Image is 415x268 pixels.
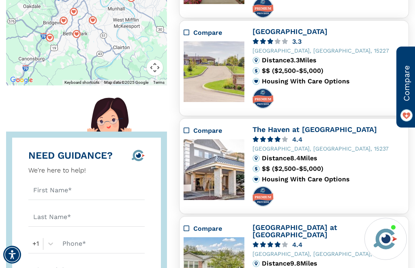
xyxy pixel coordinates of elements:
[252,186,274,206] img: premium-profile-badge.svg
[252,125,377,134] a: The Haven at [GEOGRAPHIC_DATA]
[70,8,78,16] div: Popover trigger
[28,166,113,175] div: We're here to help!
[58,235,145,253] input: Phone*
[252,260,260,267] img: distance.svg
[252,146,404,151] div: [GEOGRAPHIC_DATA], [GEOGRAPHIC_DATA], 15237
[262,67,404,74] div: $$ ($2,500-$5,000)
[89,16,97,24] img: search-map-marker.svg
[252,176,260,183] img: primary.svg
[252,242,404,248] a: 4.4
[3,246,21,264] div: Accessibility Menu
[46,34,54,42] div: Popover trigger
[8,75,35,85] img: Google
[28,181,145,200] input: First Name*
[252,48,404,53] div: [GEOGRAPHIC_DATA], [GEOGRAPHIC_DATA], 15227
[70,8,78,16] img: search-map-marker.svg
[89,16,97,24] div: Popover trigger
[193,28,244,38] div: Compare
[252,165,260,172] img: cost.svg
[252,27,327,36] a: [GEOGRAPHIC_DATA]
[252,78,260,85] img: primary.svg
[262,260,404,267] div: Distance 9.8 Miles
[73,30,81,38] img: search-map-marker.svg
[292,242,302,248] div: 4.4
[184,224,244,234] div: Compare
[153,80,165,85] a: Terms
[252,67,260,74] img: cost.svg
[252,251,404,257] div: [GEOGRAPHIC_DATA], [GEOGRAPHIC_DATA], 15221
[252,155,260,162] img: distance.svg
[252,136,404,143] a: 4.4
[28,208,145,227] input: Last Name*
[372,225,399,253] img: avatar
[60,17,68,25] img: search-map-marker.svg
[193,224,244,234] div: Compare
[64,80,99,85] button: Keyboard shortcuts
[292,38,302,45] div: 3.3
[252,57,260,64] img: distance.svg
[193,126,244,136] div: Compare
[60,17,68,25] div: Popover trigger
[252,88,274,108] img: premium-profile-badge.svg
[87,98,132,142] img: hello-there-lady.svg
[252,223,337,239] a: [GEOGRAPHIC_DATA] at [GEOGRAPHIC_DATA]
[400,65,413,101] span: Compare
[262,78,404,85] div: Housing With Care Options
[28,150,113,162] div: NEED GUIDANCE?
[104,80,148,85] span: Map data ©2025 Google
[73,30,81,38] div: Popover trigger
[8,75,35,85] a: Open this area in Google Maps (opens a new window)
[184,126,244,136] div: Compare
[252,38,404,45] a: 3.3
[132,150,145,161] img: 8-logo-icon.svg
[147,60,163,76] button: Map camera controls
[255,102,407,213] iframe: iframe
[262,57,404,64] div: Distance 3.3 Miles
[46,34,54,42] img: search-map-marker.svg
[184,28,244,38] div: Compare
